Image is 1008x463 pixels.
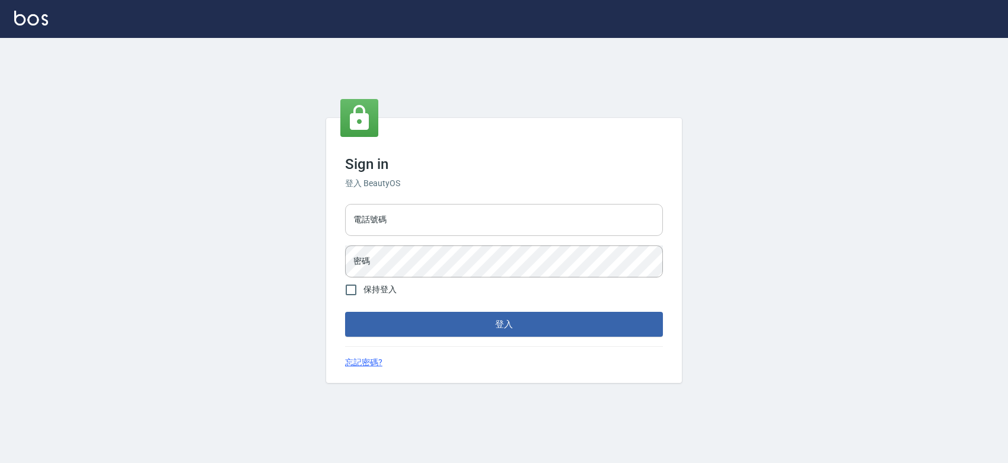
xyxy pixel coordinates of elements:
a: 忘記密碼? [345,356,382,369]
button: 登入 [345,312,663,337]
h6: 登入 BeautyOS [345,177,663,190]
h3: Sign in [345,156,663,173]
span: 保持登入 [363,283,397,296]
img: Logo [14,11,48,25]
